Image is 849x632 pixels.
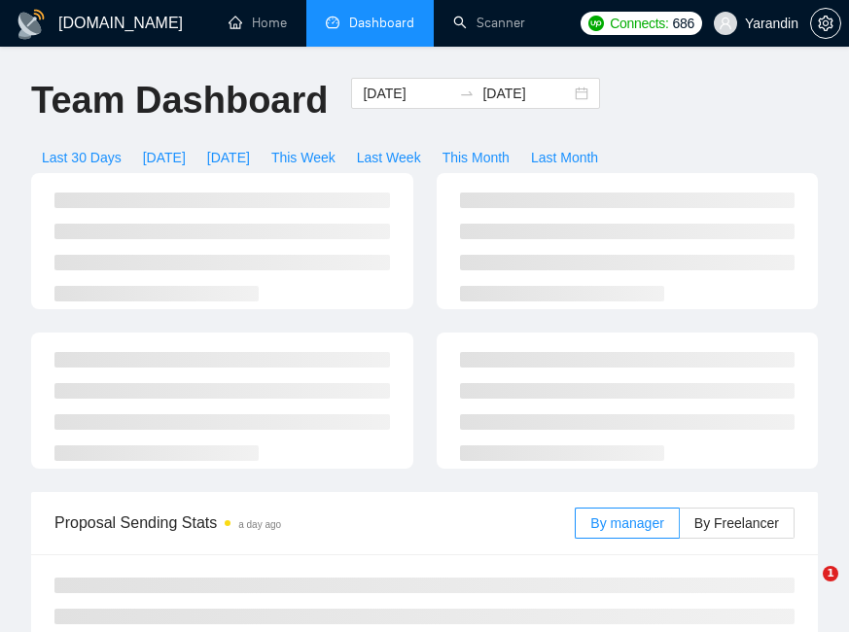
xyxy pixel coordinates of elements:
button: setting [810,8,841,39]
time: a day ago [238,519,281,530]
span: 1 [823,566,838,581]
button: This Month [432,142,520,173]
button: [DATE] [132,142,196,173]
span: By manager [590,515,663,531]
span: By Freelancer [694,515,779,531]
span: Last Month [531,147,598,168]
span: swap-right [459,86,475,101]
span: [DATE] [143,147,186,168]
h1: Team Dashboard [31,78,328,123]
span: Connects: [610,13,668,34]
a: searchScanner [453,15,525,31]
span: dashboard [326,16,339,29]
span: Dashboard [349,15,414,31]
button: This Week [261,142,346,173]
span: to [459,86,475,101]
input: End date [482,83,571,104]
span: Last 30 Days [42,147,122,168]
span: Last Week [357,147,421,168]
span: Proposal Sending Stats [54,510,575,535]
img: logo [16,9,47,40]
span: [DATE] [207,147,250,168]
span: user [719,17,732,30]
img: upwork-logo.png [588,16,604,31]
button: Last Week [346,142,432,173]
span: This Month [442,147,510,168]
span: 686 [673,13,694,34]
span: This Week [271,147,336,168]
button: [DATE] [196,142,261,173]
span: setting [811,16,840,31]
button: Last Month [520,142,609,173]
a: homeHome [229,15,287,31]
iframe: Intercom live chat [783,566,830,613]
a: setting [810,16,841,31]
input: Start date [363,83,451,104]
button: Last 30 Days [31,142,132,173]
